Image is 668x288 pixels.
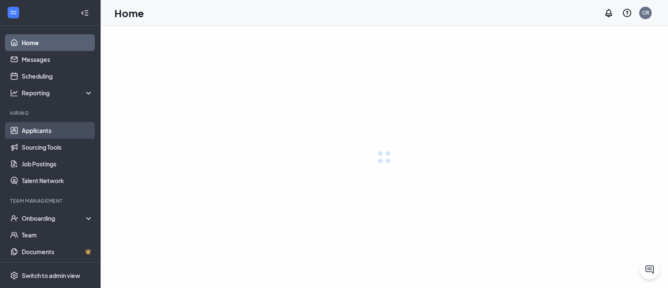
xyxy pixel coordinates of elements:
[622,8,632,18] svg: QuestionInfo
[642,9,649,16] div: CR
[22,89,94,97] div: Reporting
[10,214,18,222] svg: UserCheck
[22,227,93,243] a: Team
[22,172,93,189] a: Talent Network
[22,51,93,68] a: Messages
[9,8,18,17] svg: WorkstreamLogo
[10,197,91,204] div: Team Management
[645,265,655,275] svg: ChatActive
[10,271,18,280] svg: Settings
[22,214,94,222] div: Onboarding
[22,122,93,139] a: Applicants
[22,155,93,172] a: Job Postings
[81,9,89,17] svg: Collapse
[22,34,93,51] a: Home
[22,271,80,280] div: Switch to admin view
[640,260,660,280] button: ChatActive
[22,243,93,260] a: DocumentsCrown
[10,110,91,117] div: Hiring
[604,8,614,18] svg: Notifications
[22,139,93,155] a: Sourcing Tools
[10,89,18,97] svg: Analysis
[22,260,93,277] a: SurveysCrown
[22,68,93,84] a: Scheduling
[114,6,144,20] h1: Home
